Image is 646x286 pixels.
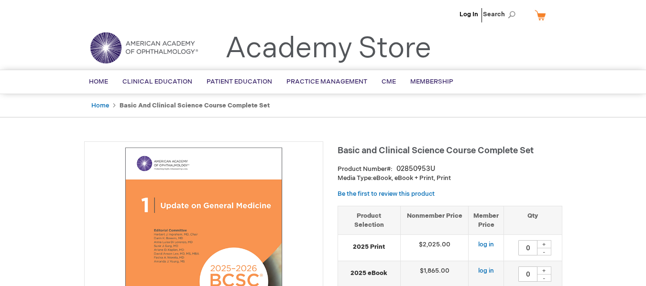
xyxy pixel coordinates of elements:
[343,269,395,278] strong: 2025 eBook
[518,240,537,255] input: Qty
[91,102,109,109] a: Home
[343,243,395,252] strong: 2025 Print
[478,241,494,248] a: log in
[338,165,393,173] strong: Product Number
[89,78,108,85] span: Home
[504,206,562,234] th: Qty
[382,78,396,85] span: CME
[338,174,562,183] p: eBook, eBook + Print, Print
[478,267,494,275] a: log in
[537,266,551,275] div: +
[396,164,435,174] div: 02850953U
[483,5,519,24] span: Search
[120,102,270,109] strong: Basic and Clinical Science Course Complete Set
[460,11,478,18] a: Log In
[122,78,192,85] span: Clinical Education
[286,78,367,85] span: Practice Management
[400,235,469,261] td: $2,025.00
[400,206,469,234] th: Nonmember Price
[338,146,534,156] span: Basic and Clinical Science Course Complete Set
[537,240,551,248] div: +
[207,78,272,85] span: Patient Education
[338,190,435,198] a: Be the first to review this product
[338,174,373,182] strong: Media Type:
[410,78,453,85] span: Membership
[338,206,401,234] th: Product Selection
[537,274,551,282] div: -
[537,248,551,255] div: -
[518,266,537,282] input: Qty
[225,32,431,66] a: Academy Store
[469,206,504,234] th: Member Price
